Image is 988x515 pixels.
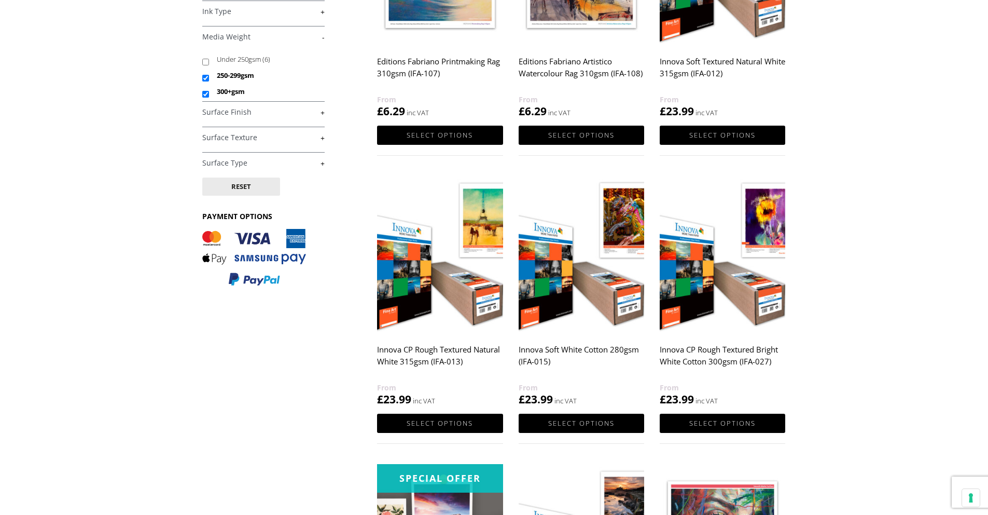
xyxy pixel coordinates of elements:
[377,126,503,145] a: Select options for “Editions Fabriano Printmaking Rag 310gsm (IFA-107)”
[660,392,666,406] span: £
[660,52,785,93] h2: Innova Soft Textured Natural White 315gsm (IFA-012)
[202,158,325,168] a: +
[377,392,383,406] span: £
[377,104,405,118] bdi: 6.29
[377,176,503,333] img: Innova CP Rough Textured Natural White 315gsm (IFA-013)
[202,152,325,173] h4: Surface Type
[660,176,785,407] a: Innova CP Rough Textured Bright White Cotton 300gsm (IFA-027) £23.99
[519,392,525,406] span: £
[217,67,315,84] label: 250-299gsm
[660,340,785,382] h2: Innova CP Rough Textured Bright White Cotton 300gsm (IFA-027)
[202,1,325,21] h4: Ink Type
[519,414,644,433] a: Select options for “Innova Soft White Cotton 280gsm (IFA-015)”
[377,104,383,118] span: £
[519,104,525,118] span: £
[519,176,644,407] a: Innova Soft White Cotton 280gsm (IFA-015) £23.99
[660,104,666,118] span: £
[377,176,503,407] a: Innova CP Rough Textured Natural White 315gsm (IFA-013) £23.99
[660,176,785,333] img: Innova CP Rough Textured Bright White Cotton 300gsm (IFA-027)
[202,211,325,221] h3: PAYMENT OPTIONS
[217,51,315,67] label: Under 250gsm
[519,126,644,145] a: Select options for “Editions Fabriano Artistico Watercolour Rag 310gsm (IFA-108)”
[202,101,325,122] h4: Surface Finish
[202,127,325,147] h4: Surface Texture
[202,178,280,196] button: Reset
[262,55,270,64] span: (6)
[202,7,325,17] a: +
[202,32,325,42] a: -
[202,133,325,143] a: +
[377,392,411,406] bdi: 23.99
[202,229,306,287] img: PAYMENT OPTIONS
[519,52,644,93] h2: Editions Fabriano Artistico Watercolour Rag 310gsm (IFA-108)
[217,84,315,100] label: 300+gsm
[660,392,694,406] bdi: 23.99
[519,176,644,333] img: Innova Soft White Cotton 280gsm (IFA-015)
[202,107,325,117] a: +
[660,126,785,145] a: Select options for “Innova Soft Textured Natural White 315gsm (IFA-012)”
[377,414,503,433] a: Select options for “Innova CP Rough Textured Natural White 315gsm (IFA-013)”
[377,340,503,382] h2: Innova CP Rough Textured Natural White 315gsm (IFA-013)
[519,340,644,382] h2: Innova Soft White Cotton 280gsm (IFA-015)
[519,392,553,406] bdi: 23.99
[519,104,547,118] bdi: 6.29
[962,489,980,507] button: Your consent preferences for tracking technologies
[377,52,503,93] h2: Editions Fabriano Printmaking Rag 310gsm (IFA-107)
[660,104,694,118] bdi: 23.99
[202,26,325,47] h4: Media Weight
[377,464,503,493] div: Special Offer
[660,414,785,433] a: Select options for “Innova CP Rough Textured Bright White Cotton 300gsm (IFA-027)”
